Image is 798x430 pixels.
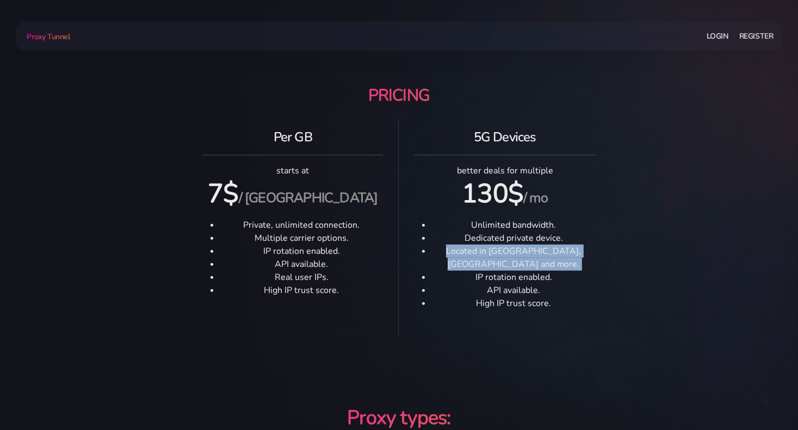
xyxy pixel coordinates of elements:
li: Unlimited bandwidth. [431,219,595,232]
h1: 7$ [202,177,383,210]
div: better deals for multiple [405,120,604,332]
li: Private, unlimited connection. [220,219,383,232]
li: IP rotation enabled. [220,245,383,258]
iframe: Webchat Widget [745,377,784,416]
a: Proxy Tunnel [24,28,70,45]
a: Login [707,26,728,46]
div: starts at [194,120,392,319]
h4: 5G Devices [414,128,595,146]
li: Multiple carrier options. [220,232,383,245]
small: / mo [523,189,548,207]
li: Located in [GEOGRAPHIC_DATA], [GEOGRAPHIC_DATA] and more. [431,245,595,271]
h4: Per GB [202,128,383,146]
li: High IP trust score. [220,284,383,297]
small: / [GEOGRAPHIC_DATA] [239,189,378,207]
li: Real user IPs. [220,271,383,284]
li: API available. [220,258,383,271]
span: Proxy Tunnel [27,32,70,42]
li: API available. [431,284,595,297]
li: IP rotation enabled. [431,271,595,284]
h3: PRICING [79,84,719,115]
h1: 130$ [414,177,595,210]
li: High IP trust score. [431,297,595,310]
a: Register [739,26,774,46]
li: Dedicated private device. [431,232,595,245]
